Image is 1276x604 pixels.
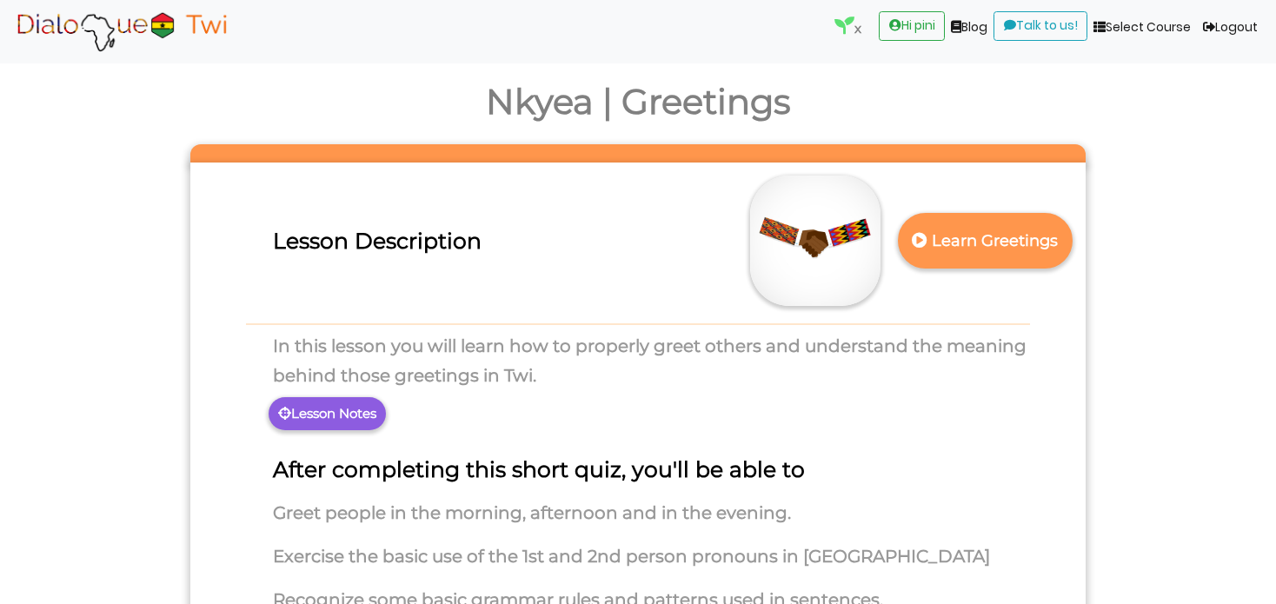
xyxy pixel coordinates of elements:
a: Blog [945,11,994,44]
button: Lesson Notes [269,397,386,430]
a: Hi pini [879,11,945,41]
h1: After completing this short quiz, you'll be able to [203,456,1073,482]
p: x [834,16,861,40]
h1: Lesson Description [203,228,1073,254]
p: Learn Greetings [908,220,1061,262]
a: Select Course [1087,11,1197,44]
img: Brand [12,10,231,53]
p: In this lesson you will learn how to properly greet others and understand the meaning behind thos... [203,331,1073,390]
li: Exercise the basic use of the 1st and 2nd person pronouns in [GEOGRAPHIC_DATA] [203,543,1073,587]
button: Learn Greetings [898,213,1073,268]
img: greetings.3fee7869.jpg [750,176,881,306]
a: Talk to us! [994,11,1087,41]
li: Greet people in the morning, afternoon and in the evening. [203,500,1073,543]
a: Logout [1197,11,1264,44]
